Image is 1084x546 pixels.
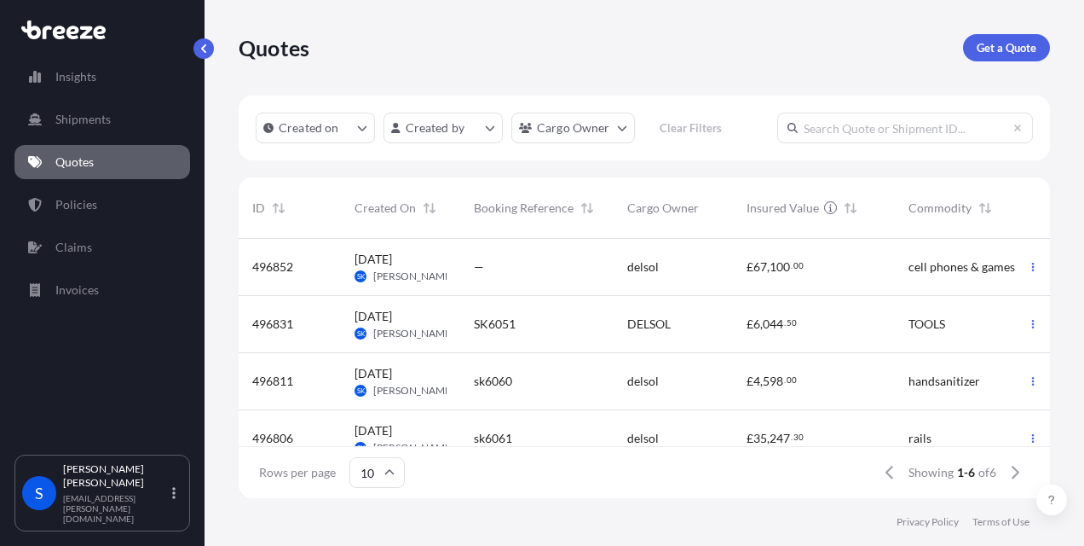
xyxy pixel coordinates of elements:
button: Clear Filters [643,114,739,142]
span: rails [908,430,931,447]
button: cargoOwner Filter options [511,113,635,143]
span: Booking Reference [474,200,574,217]
span: 100 [770,261,790,273]
span: £ [747,375,753,387]
span: Commodity [908,200,972,217]
span: 247 [770,433,790,444]
span: S [35,485,43,502]
span: . [784,320,786,326]
p: Insights [55,68,96,85]
p: Cargo Owner [537,119,610,136]
span: , [767,433,770,444]
span: [PERSON_NAME] [373,384,454,398]
span: 496831 [252,316,293,333]
span: [PERSON_NAME] [373,270,454,283]
p: Quotes [55,154,94,171]
span: 496806 [252,430,293,447]
span: SK [357,382,365,399]
span: Cargo Owner [627,200,699,217]
a: Get a Quote [963,34,1050,61]
span: SK [357,325,365,342]
span: £ [747,433,753,444]
span: cell phones & games cnosols [908,258,1052,276]
span: £ [747,261,753,273]
button: Sort [419,198,440,218]
span: of 6 [978,464,996,481]
span: SK6051 [474,316,516,333]
a: Policies [14,188,190,222]
button: createdOn Filter options [256,113,375,143]
span: delsol [627,430,659,447]
a: Shipments [14,102,190,136]
span: , [760,318,763,330]
span: 35 [753,433,767,444]
span: , [767,261,770,273]
a: Terms of Use [972,515,1029,529]
span: Rows per page [259,464,336,481]
span: delsol [627,373,659,390]
span: 496811 [252,373,293,390]
button: Sort [577,198,597,218]
span: 4 [753,375,760,387]
p: [PERSON_NAME] [PERSON_NAME] [63,462,169,490]
span: ID [252,200,265,217]
span: 00 [793,263,804,269]
a: Insights [14,60,190,94]
button: Sort [268,198,289,218]
span: [DATE] [355,365,392,382]
button: Sort [840,198,861,218]
span: sk6061 [474,430,512,447]
span: DELSOL [627,316,671,333]
p: Get a Quote [977,39,1036,56]
span: delsol [627,258,659,276]
span: . [791,434,793,440]
span: [DATE] [355,308,392,325]
p: Policies [55,196,97,213]
p: Created by [406,119,465,136]
span: [PERSON_NAME] [373,441,454,455]
span: . [784,377,786,383]
span: SK [357,268,365,285]
span: 496852 [252,258,293,276]
p: Shipments [55,111,111,128]
span: Showing [908,464,954,481]
span: . [791,263,793,269]
span: 044 [763,318,783,330]
span: 67 [753,261,767,273]
span: 598 [763,375,783,387]
span: — [474,258,484,276]
button: createdBy Filter options [383,113,503,143]
p: Claims [55,239,92,256]
a: Claims [14,230,190,264]
a: Privacy Policy [897,515,959,529]
span: 50 [787,320,797,326]
p: Created on [279,119,339,136]
span: 6 [753,318,760,330]
span: [DATE] [355,422,392,439]
p: Invoices [55,282,99,299]
span: Created On [355,200,416,217]
span: sk6060 [474,373,512,390]
span: 1-6 [957,464,975,481]
span: [DATE] [355,251,392,268]
span: , [760,375,763,387]
button: Sort [975,198,995,218]
p: Quotes [239,34,309,61]
span: Insured Value [747,200,819,217]
span: [PERSON_NAME] [373,327,454,340]
a: Quotes [14,145,190,179]
span: 30 [793,434,804,440]
a: Invoices [14,273,190,307]
p: [EMAIL_ADDRESS][PERSON_NAME][DOMAIN_NAME] [63,493,169,524]
span: handsanitizer [908,373,980,390]
p: Clear Filters [660,119,722,136]
input: Search Quote or Shipment ID... [777,113,1033,143]
span: £ [747,318,753,330]
span: 00 [787,377,797,383]
span: TOOLS [908,316,945,333]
